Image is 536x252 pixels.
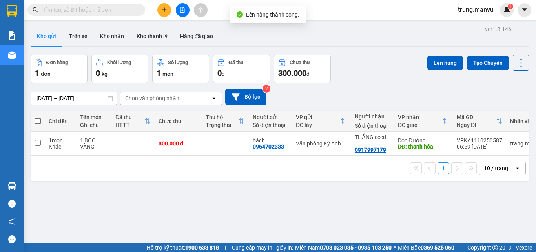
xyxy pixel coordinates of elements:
strong: 0369 525 060 [421,245,454,251]
span: notification [8,218,16,225]
button: Tạo Chuyến [467,56,509,70]
span: ⚪️ [394,246,396,249]
button: Kho nhận [94,27,130,46]
button: Trên xe [62,27,94,46]
div: HTTT [115,122,144,128]
button: Bộ lọc [225,89,266,105]
div: VP nhận [398,114,443,120]
div: Số điện thoại [253,122,288,128]
div: 1 món [49,137,72,143]
div: Ghi chú [80,122,108,128]
div: Chưa thu [290,60,310,65]
svg: open [211,95,217,101]
div: 300.000 đ [159,140,198,147]
div: Ngày ĐH [457,122,496,128]
svg: open [514,165,521,171]
img: icon-new-feature [503,6,510,13]
button: plus [157,3,171,17]
span: file-add [180,7,185,13]
div: THẮNG cccd 038090024326 [355,134,390,147]
span: aim [198,7,203,13]
button: Lên hàng [427,56,463,70]
div: bách [253,137,288,143]
th: Toggle SortBy [202,111,249,132]
span: 1 [35,68,39,78]
button: 1 [438,162,449,174]
span: Miền Nam [295,243,392,252]
span: Cung cấp máy in - giấy in: [232,243,293,252]
span: đ [222,71,225,77]
div: VP gửi [296,114,341,120]
button: Chưa thu300.000đ [274,55,331,83]
div: DĐ: thanh hóa [398,143,449,150]
button: Hàng đã giao [174,27,219,46]
div: Thu hộ [206,114,239,120]
button: Số lượng1món [152,55,209,83]
span: 1 [509,4,512,9]
span: Hỗ trợ kỹ thuật: [147,243,219,252]
button: Kho gửi [31,27,62,46]
div: ĐC giao [398,122,443,128]
span: đ [306,71,310,77]
div: 06:59 [DATE] [457,143,502,150]
div: Tên món [80,114,108,120]
span: caret-down [521,6,528,13]
div: Đơn hàng [46,60,68,65]
th: Toggle SortBy [453,111,506,132]
span: | [225,243,226,252]
div: 10 / trang [484,164,508,172]
span: 0 [217,68,222,78]
span: 300.000 [278,68,306,78]
button: caret-down [518,3,531,17]
div: Trạng thái [206,122,239,128]
div: VPKA1110250587 [457,137,502,143]
span: check-circle [237,11,243,18]
button: Đã thu0đ [213,55,270,83]
strong: 0708 023 035 - 0935 103 250 [320,245,392,251]
div: 0917997179 [355,147,386,153]
span: question-circle [8,200,16,208]
th: Toggle SortBy [292,111,351,132]
span: plus [162,7,167,13]
div: Mã GD [457,114,496,120]
div: Người gửi [253,114,288,120]
span: Lên hàng thành công. [246,11,299,18]
div: 1 BỌC VÀNG [80,137,108,150]
div: ĐC lấy [296,122,341,128]
span: món [162,71,173,77]
sup: 1 [508,4,513,9]
div: Văn phòng Kỳ Anh [296,140,347,147]
th: Toggle SortBy [111,111,155,132]
input: Select a date range. [31,92,117,105]
div: Chưa thu [159,118,198,124]
button: Kho thanh lý [130,27,174,46]
button: file-add [176,3,190,17]
strong: 1900 633 818 [185,245,219,251]
img: warehouse-icon [8,182,16,190]
span: đơn [41,71,51,77]
div: Số điện thoại [355,123,390,129]
input: Tìm tên, số ĐT hoặc mã đơn [43,6,136,14]
span: | [460,243,461,252]
div: Chọn văn phòng nhận [125,94,179,102]
div: Đã thu [115,114,144,120]
img: logo-vxr [7,5,17,17]
sup: 2 [263,85,270,93]
button: aim [194,3,208,17]
img: warehouse-icon [8,51,16,59]
span: search [33,7,38,13]
span: Miền Bắc [398,243,454,252]
div: Dọc Đường [398,137,449,143]
button: Khối lượng0kg [91,55,148,83]
div: Khác [49,143,72,150]
span: message [8,235,16,243]
span: kg [102,71,108,77]
div: Đã thu [229,60,243,65]
span: trung.manvu [452,5,500,15]
div: ver 1.8.146 [485,25,511,33]
span: copyright [492,245,498,250]
div: Chi tiết [49,118,72,124]
div: 0964702333 [253,143,284,150]
span: 1 [157,68,161,78]
span: ... [355,140,359,147]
